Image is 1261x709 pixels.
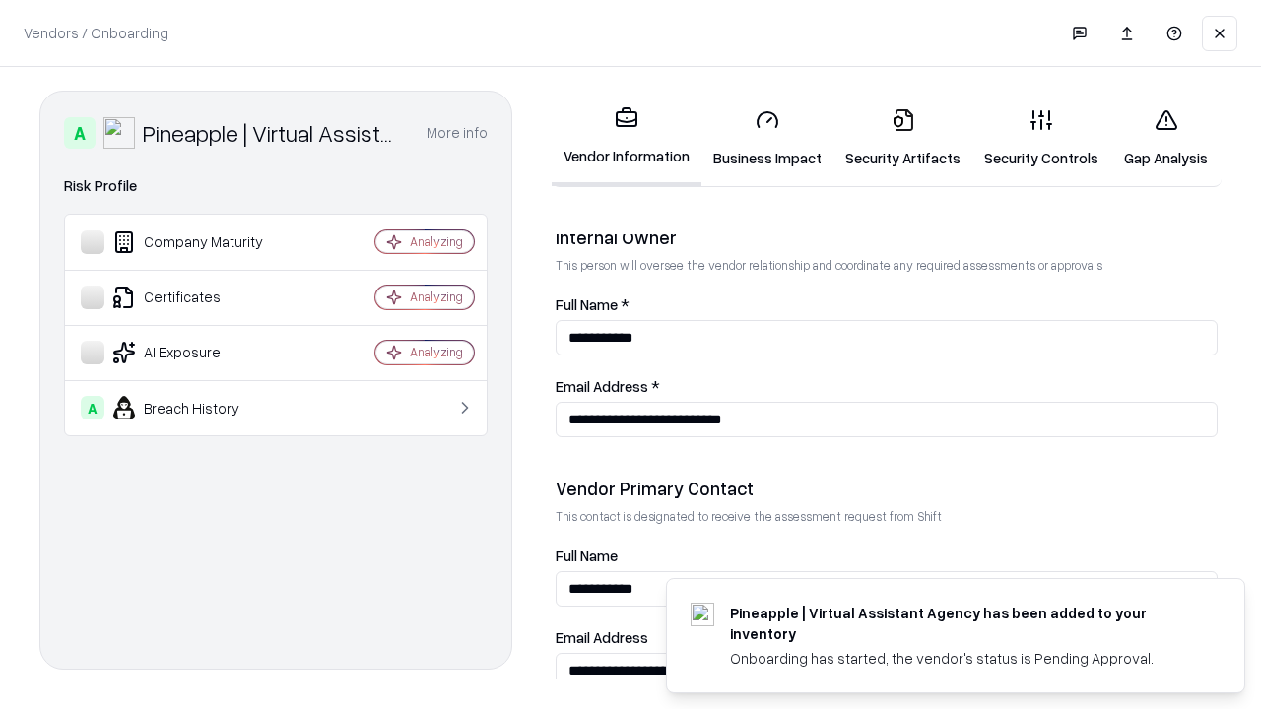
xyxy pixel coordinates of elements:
div: Onboarding has started, the vendor's status is Pending Approval. [730,648,1197,669]
div: Analyzing [410,289,463,305]
a: Security Controls [972,93,1110,184]
div: Breach History [81,396,316,419]
a: Gap Analysis [1110,93,1222,184]
a: Vendor Information [552,91,701,186]
div: Certificates [81,286,316,309]
div: AI Exposure [81,341,316,364]
div: Pineapple | Virtual Assistant Agency [143,117,403,149]
img: Pineapple | Virtual Assistant Agency [103,117,135,149]
div: Pineapple | Virtual Assistant Agency has been added to your inventory [730,603,1197,644]
label: Email Address * [556,379,1218,394]
a: Security Artifacts [833,93,972,184]
div: A [64,117,96,149]
div: Company Maturity [81,230,316,254]
button: More info [427,115,488,151]
label: Email Address [556,630,1218,645]
p: Vendors / Onboarding [24,23,168,43]
img: trypineapple.com [691,603,714,626]
div: Analyzing [410,233,463,250]
div: Risk Profile [64,174,488,198]
label: Full Name [556,548,1218,563]
div: Analyzing [410,344,463,360]
div: A [81,396,104,419]
p: This contact is designated to receive the assessment request from Shift [556,508,1218,525]
p: This person will oversee the vendor relationship and coordinate any required assessments or appro... [556,257,1218,274]
a: Business Impact [701,93,833,184]
div: Vendor Primary Contact [556,477,1218,500]
div: Internal Owner [556,226,1218,249]
label: Full Name * [556,297,1218,312]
